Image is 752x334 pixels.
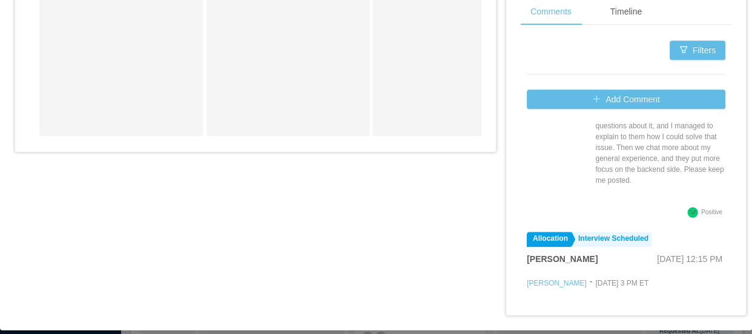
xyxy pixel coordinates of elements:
[595,77,725,186] p: Hey [PERSON_NAME]! I think it went well. I had some issues on the frontend side of the project, w...
[670,41,725,60] button: icon: filterFilters
[527,279,587,287] a: [PERSON_NAME]
[527,254,598,264] strong: [PERSON_NAME]
[590,275,593,307] div: -
[590,74,593,204] div: -
[701,209,722,215] span: Positive
[527,232,571,247] a: Allocation
[657,254,722,264] span: [DATE] 12:15 PM
[595,278,648,289] p: [DATE] 3 PM ET
[527,90,725,109] button: icon: plusAdd Comment
[572,232,651,247] a: Interview Scheduled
